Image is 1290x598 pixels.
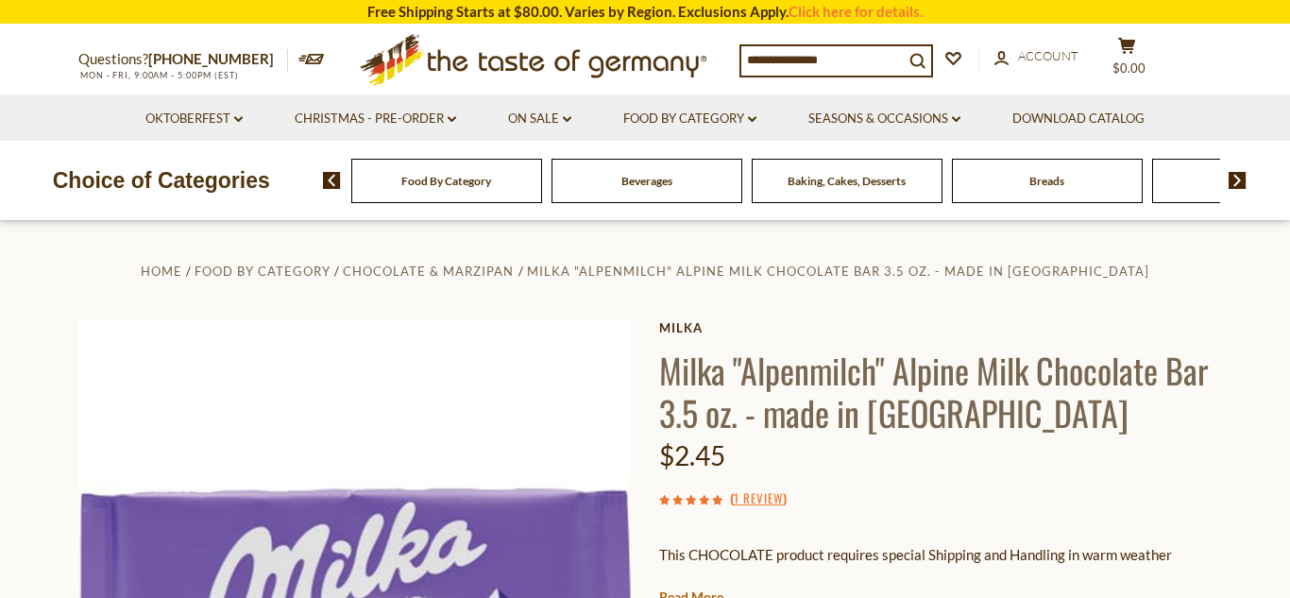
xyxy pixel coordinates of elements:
[623,109,756,129] a: Food By Category
[527,264,1149,279] a: Milka "Alpenmilch" Alpine Milk Chocolate Bar 3.5 oz. - made in [GEOGRAPHIC_DATA]
[659,349,1212,434] h1: Milka "Alpenmilch" Alpine Milk Chocolate Bar 3.5 oz. - made in [GEOGRAPHIC_DATA]
[659,320,1212,335] a: Milka
[1112,60,1146,76] span: $0.00
[659,439,725,471] span: $2.45
[1029,174,1064,188] a: Breads
[734,488,783,509] a: 1 Review
[789,3,923,20] a: Click here for details.
[78,47,288,72] p: Questions?
[788,174,906,188] a: Baking, Cakes, Desserts
[141,264,182,279] a: Home
[1098,37,1155,84] button: $0.00
[808,109,960,129] a: Seasons & Occasions
[508,109,571,129] a: On Sale
[994,46,1078,67] a: Account
[1229,172,1247,189] img: next arrow
[145,109,243,129] a: Oktoberfest
[295,109,456,129] a: Christmas - PRE-ORDER
[148,50,274,67] a: [PHONE_NUMBER]
[343,264,514,279] a: Chocolate & Marzipan
[1012,109,1145,129] a: Download Catalog
[78,70,239,80] span: MON - FRI, 9:00AM - 5:00PM (EST)
[195,264,331,279] a: Food By Category
[401,174,491,188] a: Food By Category
[621,174,672,188] a: Beverages
[730,488,787,507] span: ( )
[659,543,1212,567] p: This CHOCOLATE product requires special Shipping and Handling in warm weather
[1018,48,1078,63] span: Account
[323,172,341,189] img: previous arrow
